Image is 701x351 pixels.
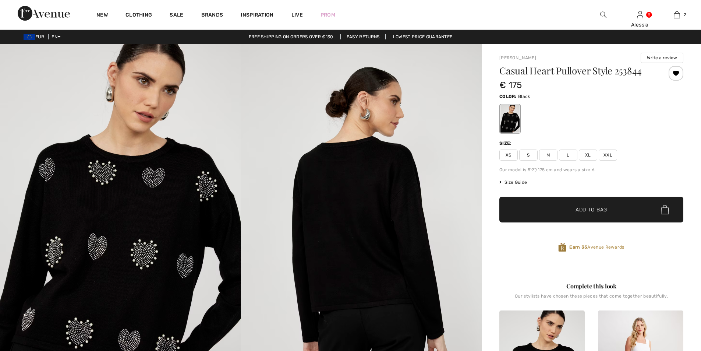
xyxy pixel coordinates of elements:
a: Prom [321,11,335,19]
span: S [519,150,538,161]
span: € 175 [499,80,522,90]
span: XXL [599,150,617,161]
span: Black [518,94,530,99]
a: Sign In [637,11,643,18]
span: EUR [24,34,47,39]
div: Complete this look [499,282,683,291]
a: Clothing [125,12,152,20]
a: 2 [659,10,695,19]
span: Avenue Rewards [569,244,624,250]
div: Our model is 5'9"/175 cm and wears a size 6. [499,166,683,173]
strong: Earn 35 [569,245,587,250]
span: Inspiration [241,12,273,20]
a: Sale [170,12,183,20]
a: Lowest Price Guarantee [387,34,459,39]
div: Alessia [622,21,658,29]
iframe: Opens a widget where you can find more information [654,296,694,314]
img: Avenue Rewards [558,242,566,252]
span: L [559,150,577,161]
div: Our stylists have chosen these pieces that come together beautifully. [499,294,683,305]
span: Color: [499,94,517,99]
span: M [539,150,557,161]
h1: Casual Heart Pullover Style 253844 [499,66,653,76]
img: Bag.svg [661,205,669,214]
img: My Bag [674,10,680,19]
a: Easy Returns [340,34,386,39]
div: Black [500,105,520,133]
span: EN [52,34,61,39]
button: Write a review [641,53,683,63]
span: 2 [684,11,686,18]
a: [PERSON_NAME] [499,55,536,60]
span: XL [579,150,597,161]
span: Add to Bag [576,206,607,214]
a: New [96,12,108,20]
a: Live [291,11,303,19]
a: Brands [201,12,223,20]
a: Free shipping on orders over €130 [243,34,339,39]
span: XS [499,150,518,161]
img: Euro [24,34,35,40]
img: My Info [637,10,643,19]
img: 1ère Avenue [18,6,70,21]
span: Size Guide [499,179,527,186]
img: search the website [600,10,606,19]
button: Add to Bag [499,197,683,222]
div: Size: [499,140,513,147]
